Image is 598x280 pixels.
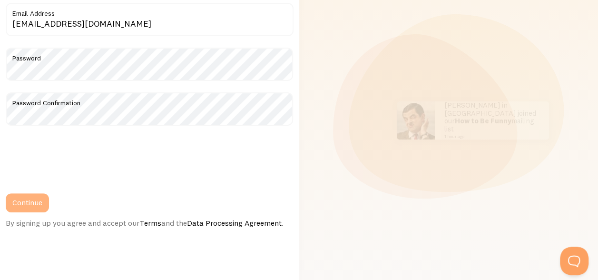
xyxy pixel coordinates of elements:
[560,247,588,275] iframe: Help Scout Beacon - Open
[6,218,294,228] div: By signing up you agree and accept our and the .
[187,218,282,228] a: Data Processing Agreement
[6,137,150,174] iframe: reCAPTCHA
[6,3,294,19] label: Email Address
[6,48,294,64] label: Password
[139,218,161,228] a: Terms
[6,92,294,109] label: Password Confirmation
[6,193,49,212] button: Continue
